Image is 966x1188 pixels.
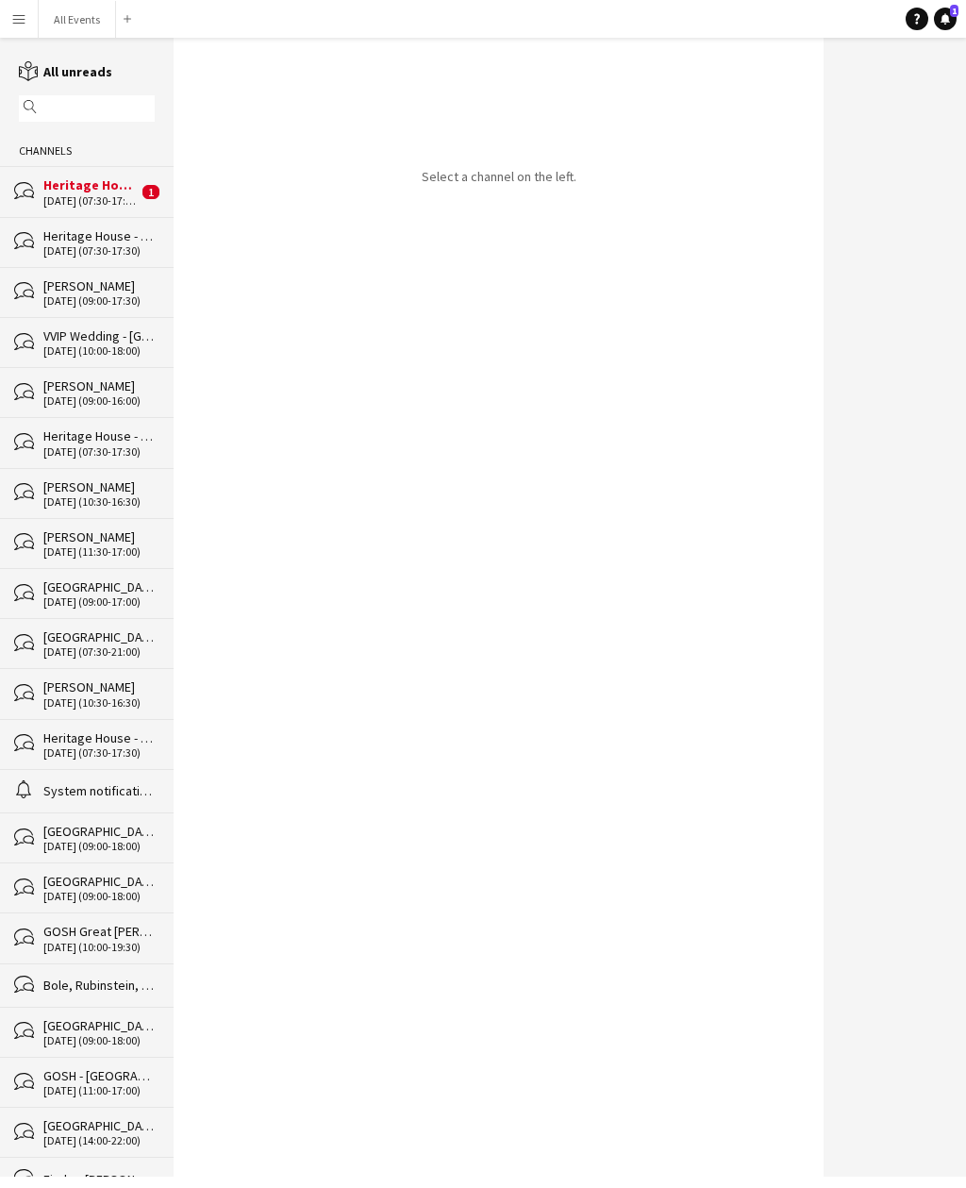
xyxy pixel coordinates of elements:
[43,344,155,358] div: [DATE] (10:00-18:00)
[43,595,155,609] div: [DATE] (09:00-17:00)
[934,8,957,30] a: 1
[43,227,155,244] div: Heritage House - Range Rover 11 day event
[422,168,576,185] p: Select a channel on the left.
[43,1084,155,1097] div: [DATE] (11:00-17:00)
[43,746,155,760] div: [DATE] (07:30-17:30)
[43,890,155,903] div: [DATE] (09:00-18:00)
[43,823,155,840] div: [GEOGRAPHIC_DATA]
[43,1017,155,1034] div: [GEOGRAPHIC_DATA]
[43,1134,155,1147] div: [DATE] (14:00-22:00)
[43,873,155,890] div: [GEOGRAPHIC_DATA]
[43,327,155,344] div: VVIP Wedding - [GEOGRAPHIC_DATA] - set up
[43,977,155,994] div: Bole, Rubinstein, Bayntun-[GEOGRAPHIC_DATA], [GEOGRAPHIC_DATA], [PERSON_NAME], [PERSON_NAME]
[43,840,155,853] div: [DATE] (09:00-18:00)
[43,528,155,545] div: [PERSON_NAME]
[39,1,116,38] button: All Events
[43,545,155,559] div: [DATE] (11:30-17:00)
[43,782,155,799] div: System notifications
[43,176,138,193] div: Heritage House - Range Rover 11 day event
[43,277,155,294] div: [PERSON_NAME]
[43,678,155,695] div: [PERSON_NAME]
[43,478,155,495] div: [PERSON_NAME]
[43,377,155,394] div: [PERSON_NAME]
[43,645,155,659] div: [DATE] (07:30-21:00)
[43,941,155,954] div: [DATE] (10:00-19:30)
[950,5,958,17] span: 1
[43,495,155,509] div: [DATE] (10:30-16:30)
[43,394,155,408] div: [DATE] (09:00-16:00)
[43,1034,155,1047] div: [DATE] (09:00-18:00)
[43,1067,155,1084] div: GOSH - [GEOGRAPHIC_DATA][PERSON_NAME]
[19,63,112,80] a: All unreads
[43,445,155,459] div: [DATE] (07:30-17:30)
[43,194,138,208] div: [DATE] (07:30-17:30)
[43,729,155,746] div: Heritage House - Range Rover 11 day event
[43,628,155,645] div: [GEOGRAPHIC_DATA]
[43,427,155,444] div: Heritage House - Range Rover 11 day event
[43,244,155,258] div: [DATE] (07:30-17:30)
[43,923,155,940] div: GOSH Great [PERSON_NAME] Estate
[43,294,155,308] div: [DATE] (09:00-17:30)
[43,696,155,710] div: [DATE] (10:30-16:30)
[43,578,155,595] div: [GEOGRAPHIC_DATA]
[142,185,159,199] span: 1
[43,1171,155,1188] div: Firake, [PERSON_NAME], [PERSON_NAME], [PERSON_NAME], foster, [PERSON_NAME]
[43,1117,155,1134] div: [GEOGRAPHIC_DATA]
